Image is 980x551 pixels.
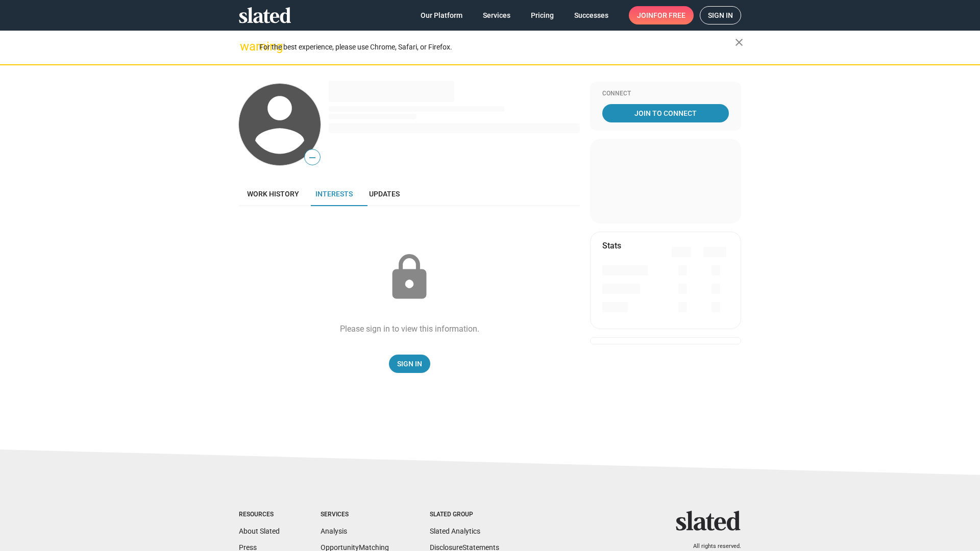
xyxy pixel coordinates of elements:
[637,6,685,24] span: Join
[483,6,510,24] span: Services
[566,6,617,24] a: Successes
[700,6,741,24] a: Sign in
[240,40,252,53] mat-icon: warning
[321,511,389,519] div: Services
[602,90,729,98] div: Connect
[629,6,694,24] a: Joinfor free
[475,6,519,24] a: Services
[430,511,499,519] div: Slated Group
[412,6,471,24] a: Our Platform
[574,6,608,24] span: Successes
[602,240,621,251] mat-card-title: Stats
[259,40,735,54] div: For the best experience, please use Chrome, Safari, or Firefox.
[307,182,361,206] a: Interests
[733,36,745,48] mat-icon: close
[389,355,430,373] a: Sign In
[305,151,320,164] span: —
[247,190,299,198] span: Work history
[315,190,353,198] span: Interests
[239,182,307,206] a: Work history
[384,252,435,303] mat-icon: lock
[239,527,280,535] a: About Slated
[430,527,480,535] a: Slated Analytics
[602,104,729,122] a: Join To Connect
[531,6,554,24] span: Pricing
[708,7,733,24] span: Sign in
[239,511,280,519] div: Resources
[421,6,462,24] span: Our Platform
[397,355,422,373] span: Sign In
[340,323,479,334] div: Please sign in to view this information.
[604,104,727,122] span: Join To Connect
[369,190,400,198] span: Updates
[523,6,562,24] a: Pricing
[321,527,347,535] a: Analysis
[361,182,408,206] a: Updates
[653,6,685,24] span: for free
